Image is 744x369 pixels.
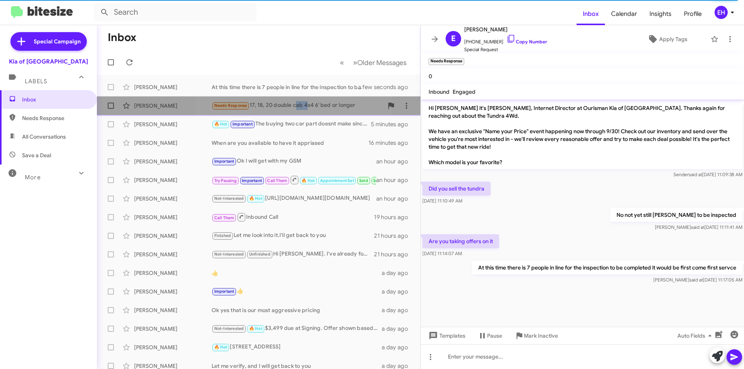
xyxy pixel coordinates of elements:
span: Important [214,159,234,164]
span: Auto Fields [677,329,715,343]
span: 🔥 Hot [214,345,227,350]
span: [DATE] 11:14:07 AM [422,251,462,256]
span: Older Messages [357,58,406,67]
div: Hi [PERSON_NAME]. I've already found and purchased another one. [212,250,374,259]
span: Appointment Set [320,178,354,183]
div: 👍 [212,287,382,296]
h1: Inbox [108,31,136,44]
div: At this time there is 7 people in line for the inspection to be completed it would be first come ... [212,83,368,91]
p: Hi [PERSON_NAME] it's [PERSON_NAME], Internet Director at Ourisman Kia of [GEOGRAPHIC_DATA]. Than... [422,101,742,169]
span: [PERSON_NAME] [DATE] 11:17:05 AM [653,277,742,283]
button: Next [348,55,411,70]
a: Inbox [577,3,605,25]
span: said at [689,172,702,177]
input: Search [94,3,257,22]
div: 19 hours ago [374,213,414,221]
nav: Page navigation example [336,55,411,70]
span: Templates [427,329,465,343]
div: $3,499 due at Signing. Offer shown based on $3,499 due at signing including $229 first monthly pa... [212,324,382,333]
p: Did you sell the tundra [422,182,491,196]
span: 0 [429,73,432,80]
div: Ok I will get with my GSM [212,157,376,166]
span: Sender [DATE] 11:09:38 AM [673,172,742,177]
div: When are you available to have it appriased [212,139,369,147]
span: 🔥 Hot [214,122,227,127]
span: Try Pausing [214,178,237,183]
span: said at [691,224,704,230]
div: a day ago [382,306,414,314]
span: [PERSON_NAME] [464,25,547,34]
button: Previous [335,55,349,70]
span: Unfinished [249,252,270,257]
span: Important [242,178,262,183]
button: Apply Tags [627,32,707,46]
span: said at [689,277,703,283]
div: Ok yes that is our most aggressive pricing [212,306,382,314]
div: 👍 [212,269,382,277]
div: an hour ago [376,195,414,203]
a: Copy Number [506,39,547,45]
span: Not-Interested [214,196,244,201]
span: « [340,58,344,67]
div: Inbound Call [212,212,374,222]
span: Pause [487,329,502,343]
span: Call Them [214,215,234,220]
a: Insights [643,3,678,25]
span: [DATE] 11:10:49 AM [422,198,462,204]
div: [URL][DOMAIN_NAME][DOMAIN_NAME] [212,194,376,203]
span: Important [214,289,234,294]
div: Inbound Call [212,175,376,185]
p: Are you taking offers on it [422,234,499,248]
small: Needs Response [429,58,464,65]
button: EH [708,6,735,19]
div: [STREET_ADDRESS] [212,343,382,352]
div: an hour ago [376,158,414,165]
span: Call Them [267,178,287,183]
span: [PERSON_NAME] [DATE] 11:11:41 AM [655,224,742,230]
div: 21 hours ago [374,232,414,240]
div: a day ago [382,325,414,333]
div: an hour ago [376,176,414,184]
span: Sold [359,178,368,183]
span: Important [232,122,253,127]
div: 5 minutes ago [371,120,414,128]
span: [PHONE_NUMBER] [464,34,547,46]
div: 17, 18, 20 double cab 4x4 6' bed or longer [212,101,383,110]
p: No not yet still [PERSON_NAME] to be inspected [610,208,742,222]
span: 🔥 Hot [249,196,262,201]
span: Needs Response [214,103,247,108]
span: Not-Interested [214,326,244,331]
span: 🔥 Hot [301,178,315,183]
div: a few seconds ago [368,83,414,91]
span: Special Campaign [34,38,81,45]
div: a day ago [382,288,414,295]
button: Templates [421,329,472,343]
div: a day ago [382,343,414,351]
button: Pause [472,329,508,343]
button: Auto Fields [671,329,721,343]
span: » [353,58,357,67]
div: The buying two car part doesnt make since unless you really want to or hate your current car that... [212,120,371,129]
span: Engaged [453,88,475,95]
span: 🔥 Hot [249,326,262,331]
a: Profile [678,3,708,25]
span: Special Request [464,46,547,53]
span: Apply Tags [659,32,687,46]
a: Special Campaign [10,32,87,51]
div: Let me look into it.I'll get back to you [212,231,374,240]
div: 21 hours ago [374,251,414,258]
span: Mark Inactive [524,329,558,343]
span: Sold Verified [373,178,399,183]
span: Not-Interested [214,252,244,257]
div: EH [715,6,728,19]
div: 16 minutes ago [369,139,414,147]
a: Calendar [605,3,643,25]
div: a day ago [382,269,414,277]
span: Inbound [429,88,449,95]
p: At this time there is 7 people in line for the inspection to be completed it would be first come ... [472,261,742,275]
span: Finished [214,233,231,238]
